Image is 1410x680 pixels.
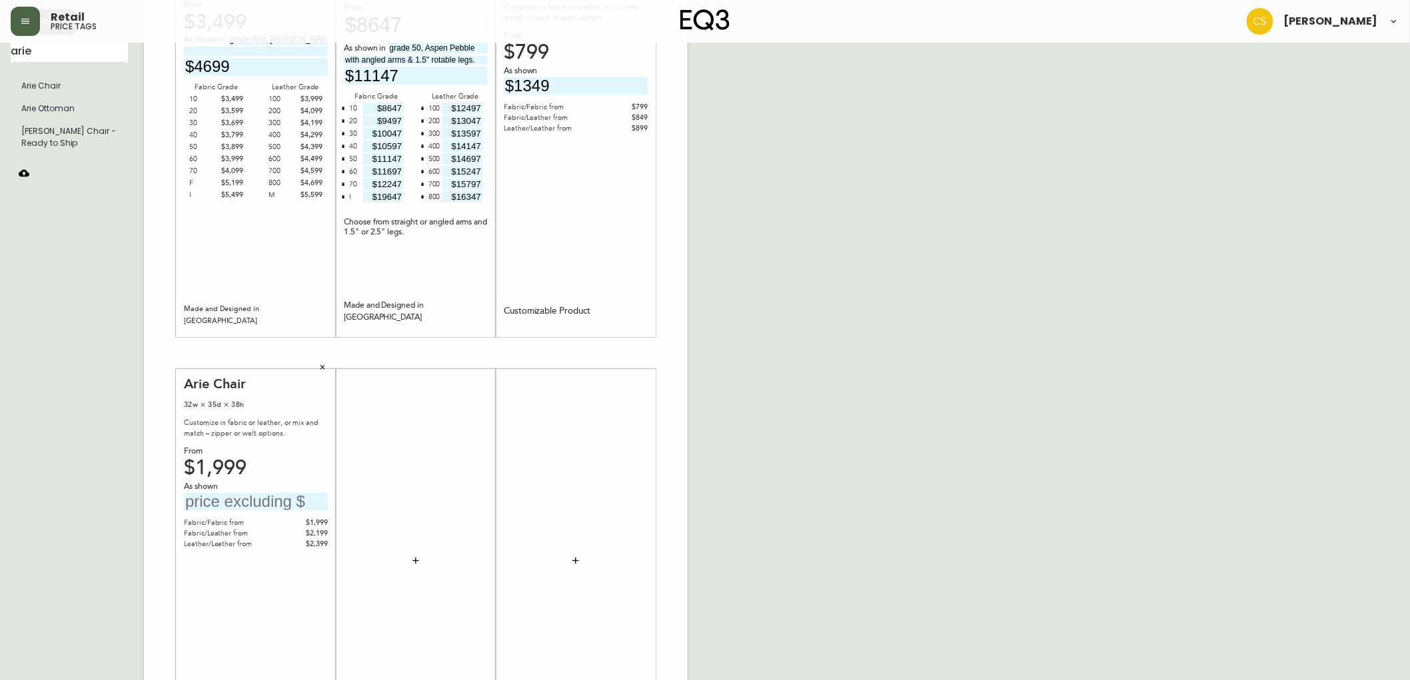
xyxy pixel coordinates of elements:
div: 50 [189,141,217,153]
div: Customizable Product [504,305,590,317]
div: 60 [189,153,217,165]
div: $3,899 [217,141,244,153]
div: 400 [269,129,296,141]
div: 500 [269,141,296,153]
div: Leather/Leather from [184,539,281,549]
div: $3,999 [217,153,244,165]
div: I [349,191,351,204]
div: 10 [349,103,357,115]
div: 600 [428,166,440,178]
div: Fabric Grade [184,81,249,93]
span: As shown [184,481,220,493]
input: fabric/leather and leg [388,43,488,53]
div: $3,599 [217,105,244,117]
input: price excluding $ [363,166,403,177]
div: Leather/Leather from [504,123,604,134]
span: [PERSON_NAME] [1284,16,1378,27]
div: 70 [189,165,217,177]
div: 20 [349,115,357,128]
div: 200 [269,105,296,117]
input: price excluding $ [363,178,403,190]
div: 40 [349,141,357,153]
div: 300 [428,128,440,141]
div: Fabric Grade [344,91,408,103]
div: 40 [189,129,217,141]
input: price excluding $ [442,166,482,177]
div: $899 [604,123,648,134]
div: $4,599 [295,165,323,177]
div: 30 [189,117,217,129]
div: $4,099 [217,165,244,177]
input: price excluding $ [184,493,328,511]
input: price excluding $ [442,128,482,139]
input: price excluding $ [442,153,482,165]
div: $3,499 [217,93,244,105]
div: Made and Designed in [GEOGRAPHIC_DATA] [344,300,488,324]
div: Fabric/Fabric from [504,102,604,113]
div: $3,699 [217,117,244,129]
div: 400 [428,141,440,153]
li: Large Hang Tag [11,97,128,120]
div: 30 [349,128,357,141]
div: $3,999 [295,93,323,105]
div: $3,799 [217,129,244,141]
span: As shown in [344,43,388,55]
div: 700 [269,165,296,177]
div: 100 [269,93,296,105]
div: Leather Grade [263,81,328,93]
div: 500 [428,153,440,166]
div: $5,599 [295,189,323,201]
div: $5,499 [217,189,244,201]
h5: price tags [51,23,97,31]
input: price excluding $ [363,191,403,202]
img: 996bfd46d64b78802a67b62ffe4c27a2 [1247,8,1273,35]
div: $4,399 [295,141,323,153]
input: price excluding $ [363,153,403,165]
div: $4,699 [295,177,323,189]
div: 60 [349,166,357,178]
div: Fabric/Leather from [504,113,604,123]
div: $5,199 [217,177,244,189]
div: Arie Chair [184,376,328,392]
div: $849 [604,113,648,123]
div: 100 [428,103,440,115]
div: Fabric/Leather from [184,528,281,539]
div: 10 [189,93,217,105]
div: M [269,189,296,201]
div: Made and Designed in [GEOGRAPHIC_DATA] [184,303,328,327]
div: 20 [189,105,217,117]
div: Customize in fabric or leather, or mix and match – zipper or welt options. [184,418,328,439]
input: price excluding $ [442,178,482,190]
div: 300 [269,117,296,129]
input: price excluding $ [363,115,403,127]
div: 50 [349,153,357,166]
input: price excluding $ [363,103,403,114]
div: $799 [504,47,648,59]
li: Large Hang Tag [11,120,128,155]
input: price excluding $ [442,141,482,152]
div: Leather Grade [423,91,488,103]
input: price excluding $ [344,67,488,85]
div: $4,499 [295,153,323,165]
img: logo [680,9,730,31]
input: price excluding $ [442,115,482,127]
div: I [189,189,217,201]
div: $4,199 [295,117,323,129]
input: Search [11,41,128,63]
div: 70 [349,178,357,191]
div: $2,399 [281,539,328,549]
li: Large Hang Tag [11,75,128,97]
div: $799 [604,102,648,113]
div: 600 [269,153,296,165]
div: F [189,177,217,189]
input: price excluding $ [363,141,403,152]
div: 800 [428,191,440,204]
span: From [184,446,203,456]
div: $1,999 [184,462,328,474]
span: As shown [504,65,540,77]
div: $4,099 [295,105,323,117]
input: price excluding $ [442,103,482,114]
div: 32w × 35d × 38h [184,399,328,411]
div: 200 [428,115,440,128]
div: Fabric/Fabric from [184,517,281,528]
